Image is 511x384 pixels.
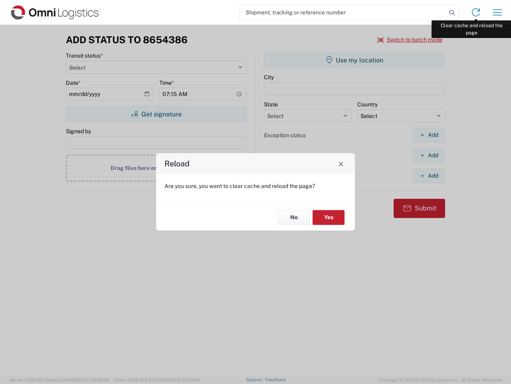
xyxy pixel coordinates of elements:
input: Shipment, tracking or reference number [240,5,446,20]
p: Are you sure, you want to clear cache and reload the page? [164,182,347,190]
h4: Reload [164,158,190,170]
button: Yes [313,210,345,225]
button: No [278,210,310,225]
button: Close [335,158,347,169]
